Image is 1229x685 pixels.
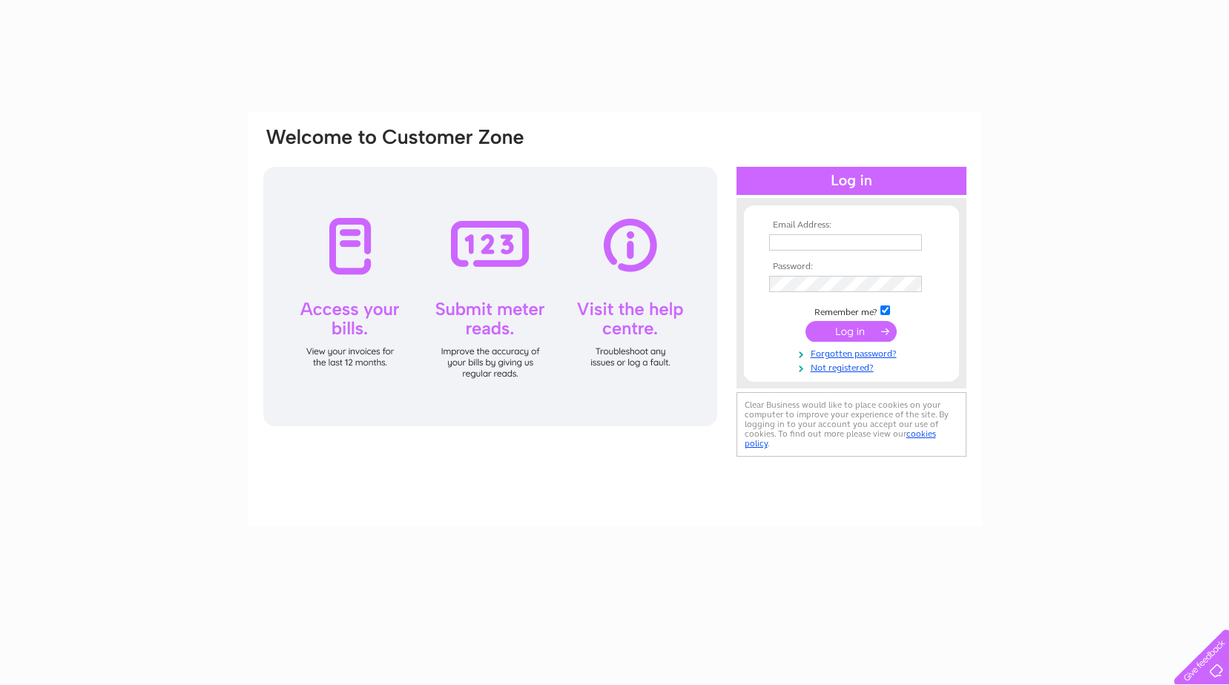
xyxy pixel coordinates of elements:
[769,360,938,374] a: Not registered?
[765,262,938,272] th: Password:
[765,220,938,231] th: Email Address:
[765,303,938,318] td: Remember me?
[737,392,966,457] div: Clear Business would like to place cookies on your computer to improve your experience of the sit...
[745,428,936,449] a: cookies policy
[805,321,897,342] input: Submit
[769,345,938,360] a: Forgotten password?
